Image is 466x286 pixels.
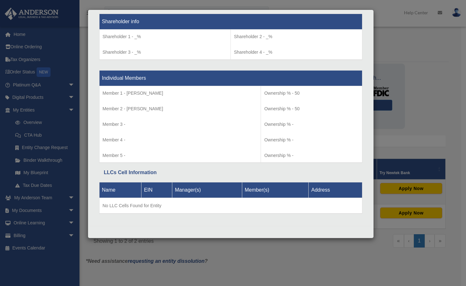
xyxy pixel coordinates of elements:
th: Manager(s) [172,182,242,198]
p: Member 4 - [103,136,258,144]
p: Ownership % - [264,120,359,128]
p: Shareholder 1 - _% [103,33,228,41]
td: No LLC Cells Found for Entity [99,198,362,214]
p: Member 3 - [103,120,258,128]
p: Shareholder 3 - _% [103,48,228,56]
p: Shareholder 4 - _% [234,48,359,56]
th: Individual Members [99,70,362,86]
th: Name [99,182,141,198]
p: Ownership % - [264,136,359,144]
th: EIN [141,182,172,198]
p: Ownership % - 50 [264,105,359,113]
p: Ownership % - 50 [264,89,359,97]
th: Address [309,182,362,198]
p: Member 2 - [PERSON_NAME] [103,105,258,113]
p: Shareholder 2 - _% [234,33,359,41]
p: Ownership % - [264,152,359,160]
th: Member(s) [242,182,309,198]
th: Shareholder info [99,14,362,30]
p: Member 5 - [103,152,258,160]
p: Member 1 - [PERSON_NAME] [103,89,258,97]
div: LLCs Cell Information [104,168,358,177]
